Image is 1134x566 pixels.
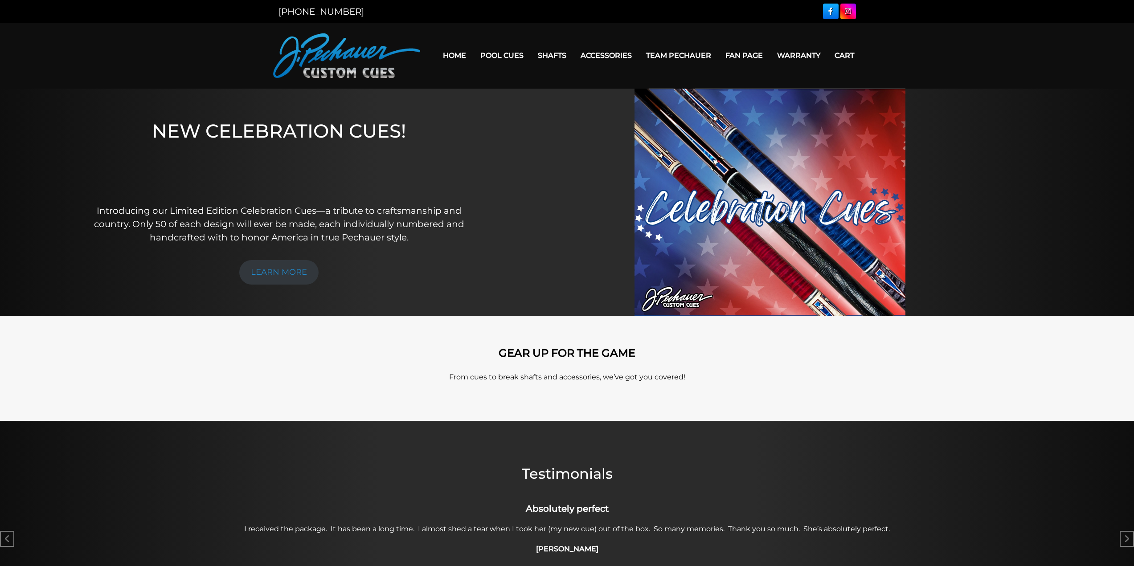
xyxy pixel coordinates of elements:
[718,44,770,67] a: Fan Page
[770,44,827,67] a: Warranty
[313,372,821,383] p: From cues to break shafts and accessories, we’ve got you covered!
[499,346,635,359] strong: GEAR UP FOR THE GAME
[240,544,894,554] h4: [PERSON_NAME]
[573,44,639,67] a: Accessories
[240,502,894,515] h3: Absolutely perfect
[90,120,469,191] h1: NEW CELEBRATION CUES!
[473,44,531,67] a: Pool Cues
[531,44,573,67] a: Shafts
[639,44,718,67] a: Team Pechauer
[239,260,319,285] a: LEARN MORE
[827,44,861,67] a: Cart
[436,44,473,67] a: Home
[273,33,420,78] img: Pechauer Custom Cues
[278,6,364,17] a: [PHONE_NUMBER]
[240,523,894,535] p: I received the package. It has been a long time. I almost shed a tear when I took her (my new cue...
[90,204,469,244] p: Introducing our Limited Edition Celebration Cues—a tribute to craftsmanship and country. Only 50 ...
